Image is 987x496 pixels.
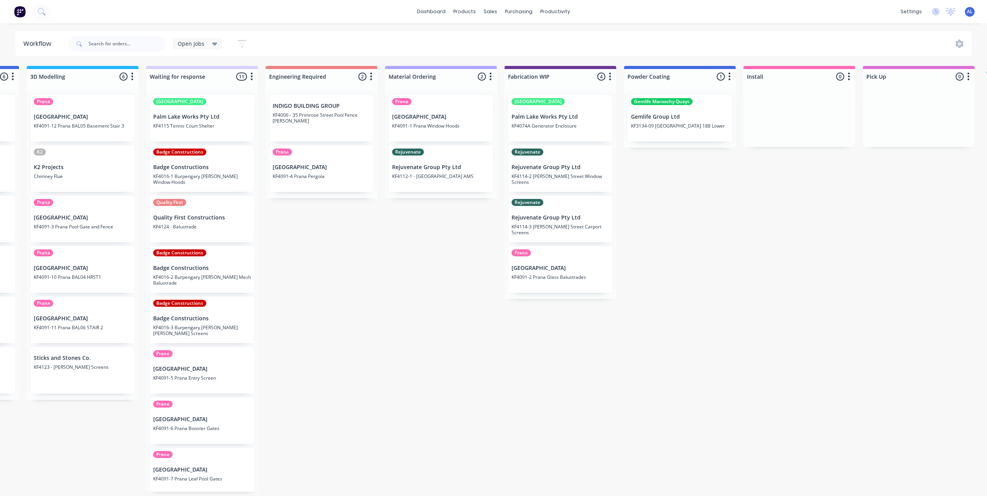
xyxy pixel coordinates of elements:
[153,467,251,473] p: [GEOGRAPHIC_DATA]
[153,149,206,156] div: Badge Constructions
[631,114,729,120] p: Gemlife Group Ltd
[389,95,493,142] div: Prana[GEOGRAPHIC_DATA]KF4091-1 Prana Window Hoods
[273,112,370,124] p: KF4006 - 35 Primrose Street Pool Fence [PERSON_NAME]
[512,224,609,235] p: KF4114-3 [PERSON_NAME] Street Carport Screens
[897,6,926,17] div: settings
[392,149,424,156] div: Rejuvenate
[389,145,493,192] div: RejuvenateRejuvenate Group Pty LtdKF4112-1 - [GEOGRAPHIC_DATA] AMS
[153,416,251,423] p: [GEOGRAPHIC_DATA]
[153,214,251,221] p: Quality First Constructions
[34,364,131,370] p: KF4123 - [PERSON_NAME] Screens
[273,149,292,156] div: Prana
[34,249,53,256] div: Prana
[512,98,565,105] div: [GEOGRAPHIC_DATA]
[392,98,411,105] div: Prana
[392,114,490,120] p: [GEOGRAPHIC_DATA]
[273,164,370,171] p: [GEOGRAPHIC_DATA]
[34,164,131,171] p: K2 Projects
[150,246,254,293] div: Badge ConstructionsBadge ConstructionsKF4016-2 Burpengary [PERSON_NAME] Mesh Balustrade
[153,173,251,185] p: KF4016-1 Burpengary [PERSON_NAME] Window Hoods
[153,315,251,322] p: Badge Constructions
[512,214,609,221] p: Rejuvenate Group Pty Ltd
[34,300,53,307] div: Prana
[512,164,609,171] p: Rejuvenate Group Pty Ltd
[508,246,612,293] div: Prana[GEOGRAPHIC_DATA]KF4091-2 Prana Glass Balustrades
[153,366,251,372] p: [GEOGRAPHIC_DATA]
[150,448,254,494] div: Prana[GEOGRAPHIC_DATA]KF4091-7 Prana Leaf Pool Gates
[392,173,490,179] p: KF4112-1 - [GEOGRAPHIC_DATA] AMS
[628,95,732,142] div: Gemlife Maroochy QuaysGemlife Group LtdKF3134-09 [GEOGRAPHIC_DATA] 188 Lower
[153,325,251,336] p: KF4016-3 Burpengary [PERSON_NAME] [PERSON_NAME] Screens
[150,397,254,444] div: Prana[GEOGRAPHIC_DATA]KF4091-6 Prana Booster Gates
[508,196,612,242] div: RejuvenateRejuvenate Group Pty LtdKF4114-3 [PERSON_NAME] Street Carport Screens
[34,199,53,206] div: Prana
[34,173,131,179] p: Chimney Flue
[508,145,612,192] div: RejuvenateRejuvenate Group Pty LtdKF4114-2 [PERSON_NAME] Street Window Screens
[31,297,135,343] div: Prana[GEOGRAPHIC_DATA]KF4091-11 Prana BAL06 STAIR 2
[34,265,131,271] p: [GEOGRAPHIC_DATA]
[480,6,501,17] div: sales
[34,149,46,156] div: K2
[508,95,612,142] div: [GEOGRAPHIC_DATA]Palm Lake Works Pty LtdKF4074A Generator Enclosure
[153,375,251,381] p: KF4091-5 Prana Entry Screen
[34,325,131,330] p: KF4091-11 Prana BAL06 STAIR 2
[273,103,370,109] p: INDIGO BUILDING GROUP
[153,300,206,307] div: Badge Constructions
[150,95,254,142] div: [GEOGRAPHIC_DATA]Palm Lake Works Pty LtdKF4115 Tennis Court Shelter
[392,164,490,171] p: Rejuvenate Group Pty Ltd
[273,173,370,179] p: KF4091-4 Prana Pergola
[34,274,131,280] p: KF4091-10 Prana BAL04 HRST1
[153,451,173,458] div: Prana
[31,347,135,394] div: Sticks and Stones Co.KF4123 - [PERSON_NAME] Screens
[153,164,251,171] p: Badge Constructions
[150,347,254,394] div: Prana[GEOGRAPHIC_DATA]KF4091-5 Prana Entry Screen
[34,315,131,322] p: [GEOGRAPHIC_DATA]
[512,149,543,156] div: Rejuvenate
[153,224,251,230] p: KF4124 - Balustrade
[34,114,131,120] p: [GEOGRAPHIC_DATA]
[153,199,186,206] div: Quality First
[512,274,609,280] p: KF4091-2 Prana Glass Balustrades
[512,199,543,206] div: Rejuvenate
[153,98,206,105] div: [GEOGRAPHIC_DATA]
[512,265,609,271] p: [GEOGRAPHIC_DATA]
[153,249,206,256] div: Badge Constructions
[31,196,135,242] div: Prana[GEOGRAPHIC_DATA]KF4091-3 Prana Pool Gate and Fence
[150,196,254,242] div: Quality FirstQuality First ConstructionsKF4124 - Balustrade
[392,123,490,129] p: KF4091-1 Prana Window Hoods
[34,123,131,129] p: KF4091-12 Prana BAL05 Basement Stair 3
[512,123,609,129] p: KF4074A Generator Enclosure
[153,425,251,431] p: KF4091-6 Prana Booster Gates
[23,39,55,48] div: Workflow
[270,145,373,192] div: Prana[GEOGRAPHIC_DATA]KF4091-4 Prana Pergola
[536,6,574,17] div: productivity
[631,123,729,129] p: KF3134-09 [GEOGRAPHIC_DATA] 188 Lower
[270,95,373,142] div: INDIGO BUILDING GROUPKF4006 - 35 Primrose Street Pool Fence [PERSON_NAME]
[631,98,693,105] div: Gemlife Maroochy Quays
[34,355,131,361] p: Sticks and Stones Co.
[153,476,251,482] p: KF4091-7 Prana Leaf Pool Gates
[449,6,480,17] div: products
[153,350,173,357] div: Prana
[501,6,536,17] div: purchasing
[34,224,131,230] p: KF4091-3 Prana Pool Gate and Fence
[31,145,135,192] div: K2K2 ProjectsChimney Flue
[34,214,131,221] p: [GEOGRAPHIC_DATA]
[31,246,135,293] div: Prana[GEOGRAPHIC_DATA]KF4091-10 Prana BAL04 HRST1
[150,145,254,192] div: Badge ConstructionsBadge ConstructionsKF4016-1 Burpengary [PERSON_NAME] Window Hoods
[178,40,204,48] span: Open Jobs
[153,114,251,120] p: Palm Lake Works Pty Ltd
[153,123,251,129] p: KF4115 Tennis Court Shelter
[153,401,173,408] div: Prana
[150,297,254,343] div: Badge ConstructionsBadge ConstructionsKF4016-3 Burpengary [PERSON_NAME] [PERSON_NAME] Screens
[31,95,135,142] div: Prana[GEOGRAPHIC_DATA]KF4091-12 Prana BAL05 Basement Stair 3
[88,36,165,52] input: Search for orders...
[413,6,449,17] a: dashboard
[967,8,973,15] span: AL
[153,274,251,286] p: KF4016-2 Burpengary [PERSON_NAME] Mesh Balustrade
[153,265,251,271] p: Badge Constructions
[34,98,53,105] div: Prana
[512,173,609,185] p: KF4114-2 [PERSON_NAME] Street Window Screens
[14,6,26,17] img: Factory
[512,114,609,120] p: Palm Lake Works Pty Ltd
